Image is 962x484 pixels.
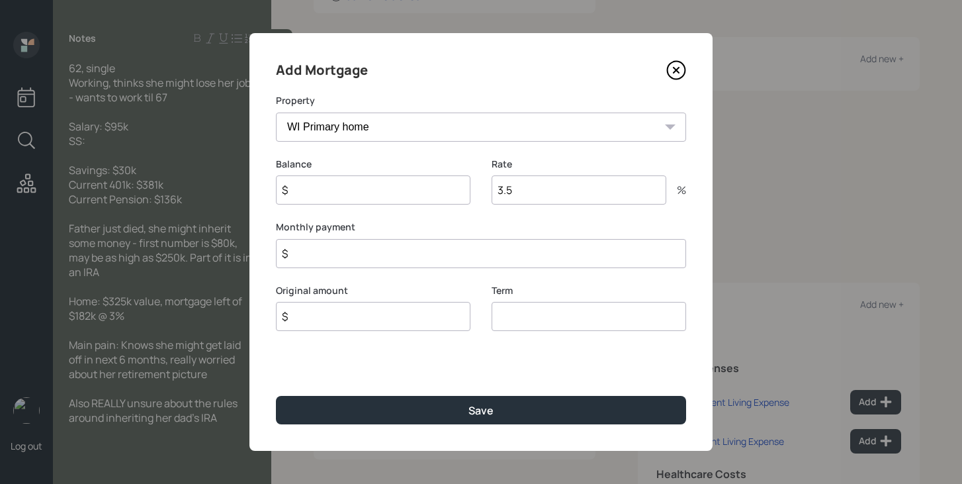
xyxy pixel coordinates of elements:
[276,220,686,234] label: Monthly payment
[492,158,686,171] label: Rate
[276,284,470,297] label: Original amount
[666,185,686,195] div: %
[468,403,494,418] div: Save
[276,158,470,171] label: Balance
[492,284,686,297] label: Term
[276,396,686,424] button: Save
[276,60,368,81] h4: Add Mortgage
[276,94,686,107] label: Property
